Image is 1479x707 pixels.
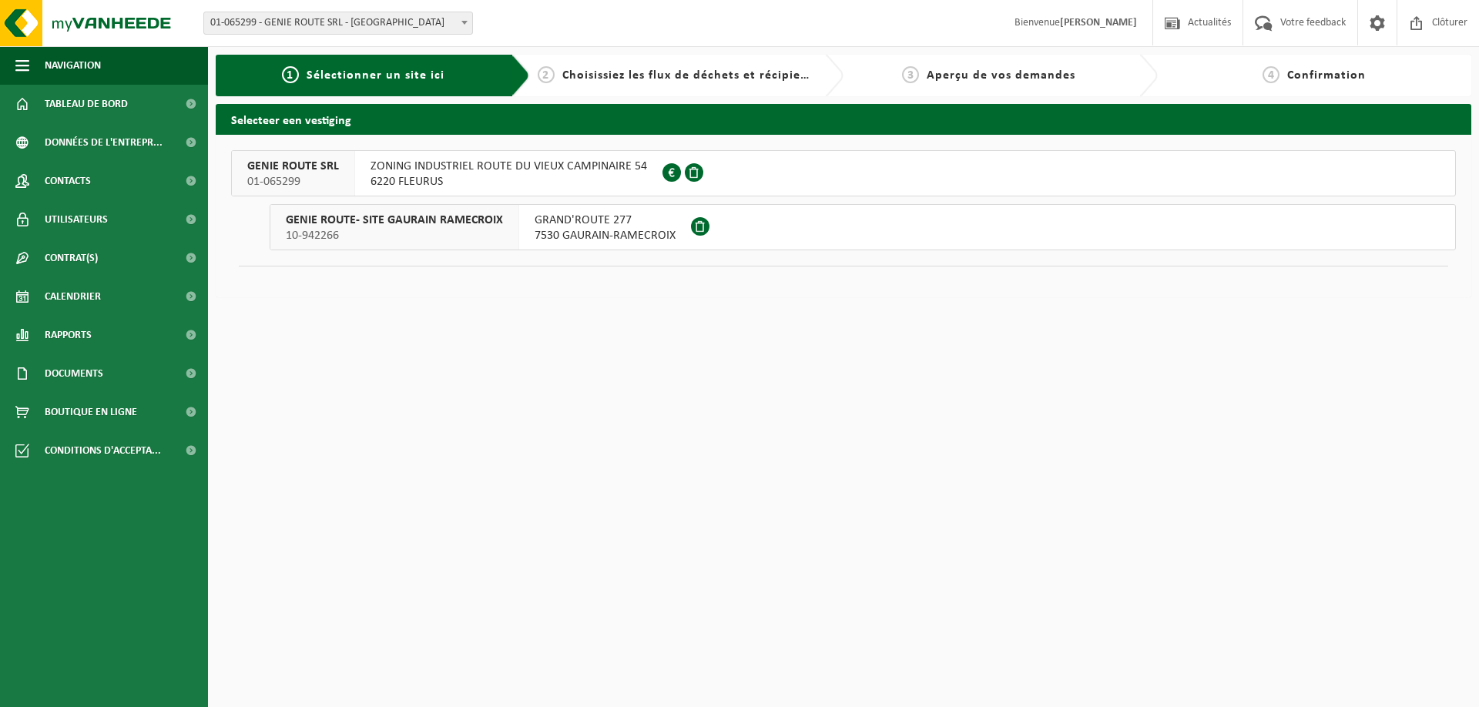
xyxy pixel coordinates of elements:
[45,316,92,354] span: Rapports
[538,66,555,83] span: 2
[45,354,103,393] span: Documents
[371,174,647,189] span: 6220 FLEURUS
[535,213,676,228] span: GRAND'ROUTE 277
[45,277,101,316] span: Calendrier
[45,431,161,470] span: Conditions d'accepta...
[45,123,163,162] span: Données de l'entrepr...
[270,204,1456,250] button: GENIE ROUTE- SITE GAURAIN RAMECROIX 10-942266 GRAND'ROUTE 2777530 GAURAIN-RAMECROIX
[204,12,472,34] span: 01-065299 - GENIE ROUTE SRL - FLEURUS
[45,393,137,431] span: Boutique en ligne
[45,200,108,239] span: Utilisateurs
[286,228,503,243] span: 10-942266
[247,159,339,174] span: GENIE ROUTE SRL
[203,12,473,35] span: 01-065299 - GENIE ROUTE SRL - FLEURUS
[45,46,101,85] span: Navigation
[1263,66,1279,83] span: 4
[535,228,676,243] span: 7530 GAURAIN-RAMECROIX
[1060,17,1137,28] strong: [PERSON_NAME]
[216,104,1471,134] h2: Selecteer een vestiging
[1287,69,1366,82] span: Confirmation
[927,69,1075,82] span: Aperçu de vos demandes
[307,69,444,82] span: Sélectionner un site ici
[247,174,339,189] span: 01-065299
[45,239,98,277] span: Contrat(s)
[902,66,919,83] span: 3
[282,66,299,83] span: 1
[8,673,257,707] iframe: chat widget
[286,213,503,228] span: GENIE ROUTE- SITE GAURAIN RAMECROIX
[562,69,819,82] span: Choisissiez les flux de déchets et récipients
[371,159,647,174] span: ZONING INDUSTRIEL ROUTE DU VIEUX CAMPINAIRE 54
[231,150,1456,196] button: GENIE ROUTE SRL 01-065299 ZONING INDUSTRIEL ROUTE DU VIEUX CAMPINAIRE 546220 FLEURUS
[45,162,91,200] span: Contacts
[45,85,128,123] span: Tableau de bord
